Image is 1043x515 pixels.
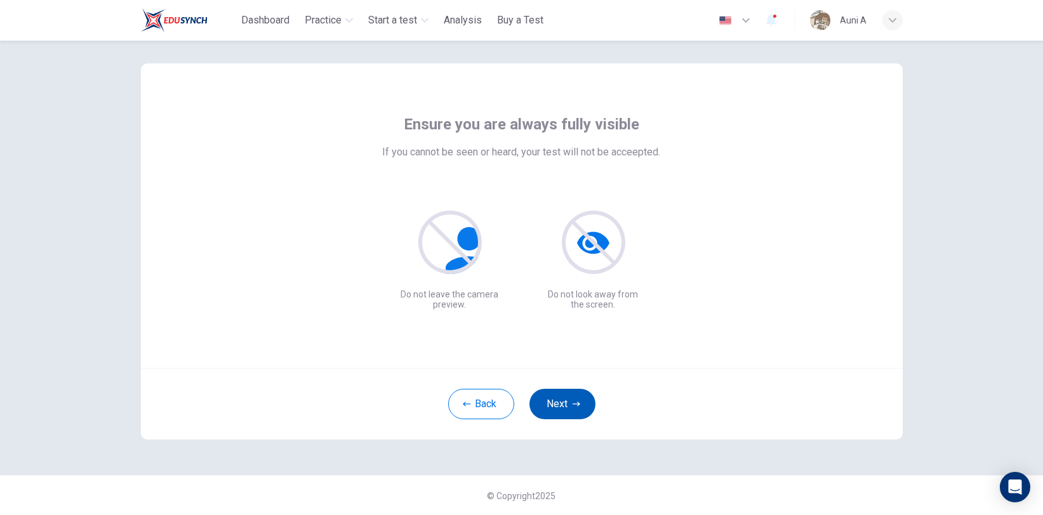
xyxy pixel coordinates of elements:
span: Buy a Test [497,13,543,28]
button: Practice [300,9,358,32]
img: Profile picture [810,10,830,30]
button: Back [448,389,514,419]
button: Start a test [363,9,434,32]
p: Do not look away from the screen. [542,289,645,310]
div: Auni A [840,13,867,28]
span: Analysis [444,13,482,28]
img: en [717,16,733,25]
span: Start a test [368,13,417,28]
img: ELTC logo [141,8,208,33]
span: Ensure you are always fully visible [404,114,639,134]
p: Do not leave the camera preview. [399,289,502,310]
button: Analysis [439,9,487,32]
div: Open Intercom Messenger [1000,472,1030,502]
span: If you cannot be seen or heard, your test will not be acceepted. [383,145,661,160]
span: Dashboard [241,13,289,28]
span: © Copyright 2025 [488,491,556,501]
button: Buy a Test [492,9,548,32]
a: ELTC logo [141,8,237,33]
button: Next [529,389,595,419]
span: Practice [305,13,342,28]
button: Dashboard [236,9,295,32]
